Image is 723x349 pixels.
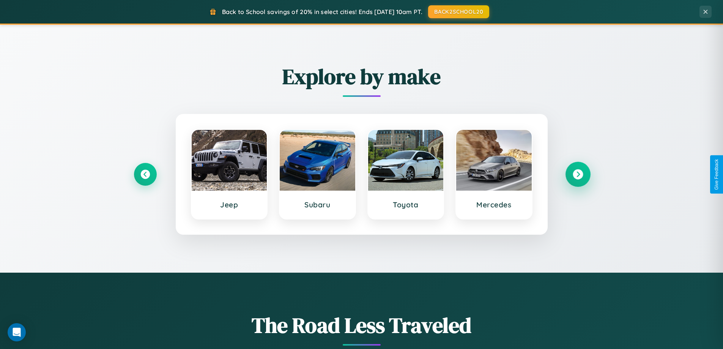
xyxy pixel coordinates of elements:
[134,311,589,340] h1: The Road Less Traveled
[376,200,436,209] h3: Toyota
[714,159,719,190] div: Give Feedback
[199,200,260,209] h3: Jeep
[464,200,524,209] h3: Mercedes
[428,5,489,18] button: BACK2SCHOOL20
[8,323,26,341] div: Open Intercom Messenger
[222,8,422,16] span: Back to School savings of 20% in select cities! Ends [DATE] 10am PT.
[134,62,589,91] h2: Explore by make
[287,200,348,209] h3: Subaru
